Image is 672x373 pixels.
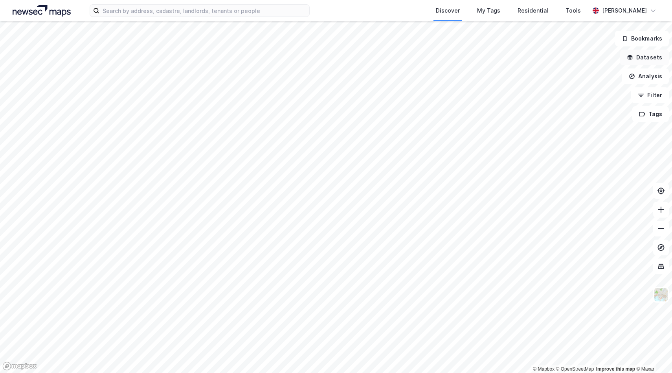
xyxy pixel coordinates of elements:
[99,5,309,17] input: Search by address, cadastre, landlords, tenants or people
[602,6,647,15] div: [PERSON_NAME]
[518,6,548,15] div: Residential
[596,366,635,372] a: Improve this map
[533,366,554,372] a: Mapbox
[477,6,500,15] div: My Tags
[632,106,669,122] button: Tags
[556,366,594,372] a: OpenStreetMap
[622,68,669,84] button: Analysis
[566,6,581,15] div: Tools
[615,31,669,46] button: Bookmarks
[13,5,71,17] img: logo.a4113a55bc3d86da70a041830d287a7e.svg
[2,362,37,371] a: Mapbox homepage
[631,87,669,103] button: Filter
[654,287,668,302] img: Z
[436,6,460,15] div: Discover
[620,50,669,65] button: Datasets
[633,335,672,373] iframe: Chat Widget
